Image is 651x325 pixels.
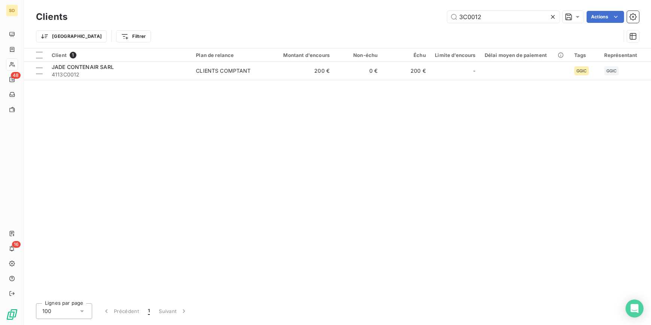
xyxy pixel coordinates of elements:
button: Actions [587,11,624,23]
div: Délai moyen de paiement [485,52,565,58]
td: 200 € [270,62,334,80]
div: Non-échu [339,52,378,58]
span: Client [52,52,67,58]
span: 16 [12,241,21,248]
div: Limite d’encours [435,52,476,58]
span: 48 [11,72,21,79]
span: GGIC [606,69,617,73]
h3: Clients [36,10,67,24]
div: Tags [574,52,595,58]
div: Plan de relance [196,52,265,58]
div: Open Intercom Messenger [626,300,644,318]
div: Échu [387,52,426,58]
input: Rechercher [447,11,560,23]
span: 1 [148,307,150,315]
button: Filtrer [116,30,151,42]
span: 1 [70,52,76,58]
div: SO [6,4,18,16]
div: Représentant [604,52,647,58]
button: [GEOGRAPHIC_DATA] [36,30,107,42]
button: Suivant [154,303,192,319]
span: 100 [42,307,51,315]
td: 200 € [382,62,430,80]
button: Précédent [98,303,143,319]
span: 4113C0012 [52,71,187,78]
div: Montant d'encours [274,52,330,58]
span: GGIC [576,69,587,73]
img: Logo LeanPay [6,309,18,321]
td: 0 € [334,62,382,80]
span: - [473,67,475,75]
div: CLIENTS COMPTANT [196,67,251,75]
button: 1 [143,303,154,319]
span: JADE CONTENAIR SARL [52,64,114,70]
